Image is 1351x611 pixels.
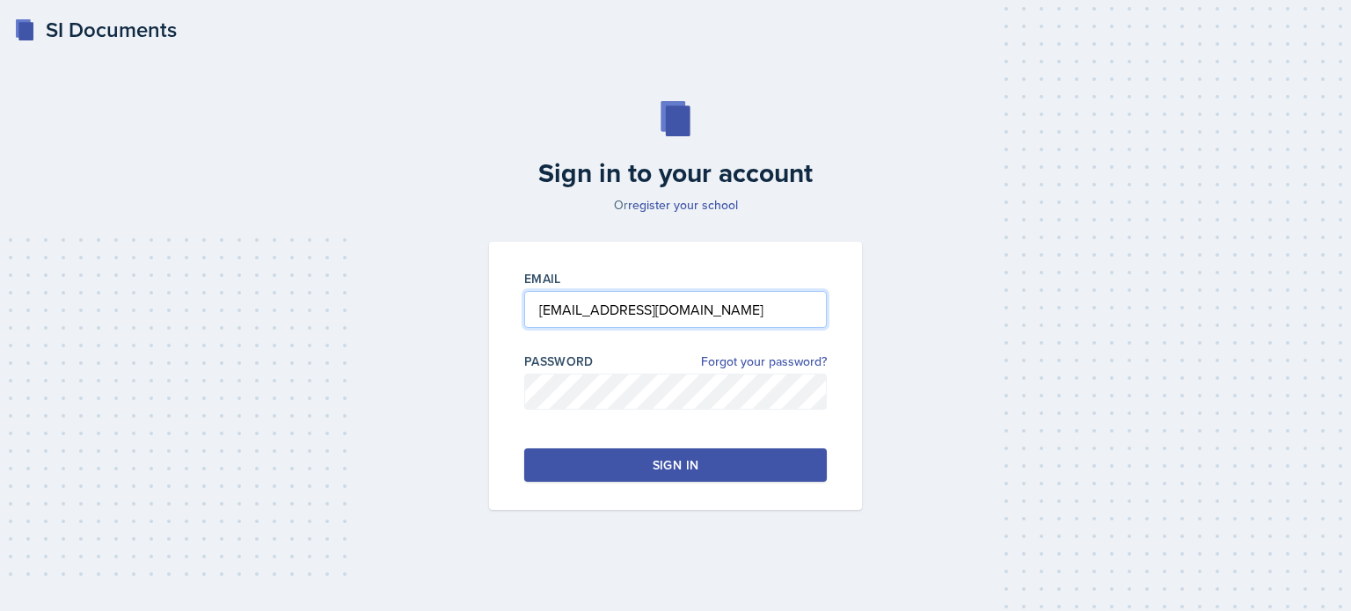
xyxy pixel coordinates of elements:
[701,353,827,371] a: Forgot your password?
[524,270,561,287] label: Email
[653,456,698,474] div: Sign in
[524,353,594,370] label: Password
[524,448,827,482] button: Sign in
[478,157,873,189] h2: Sign in to your account
[524,291,827,328] input: Email
[628,196,738,214] a: register your school
[14,14,177,46] a: SI Documents
[478,196,873,214] p: Or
